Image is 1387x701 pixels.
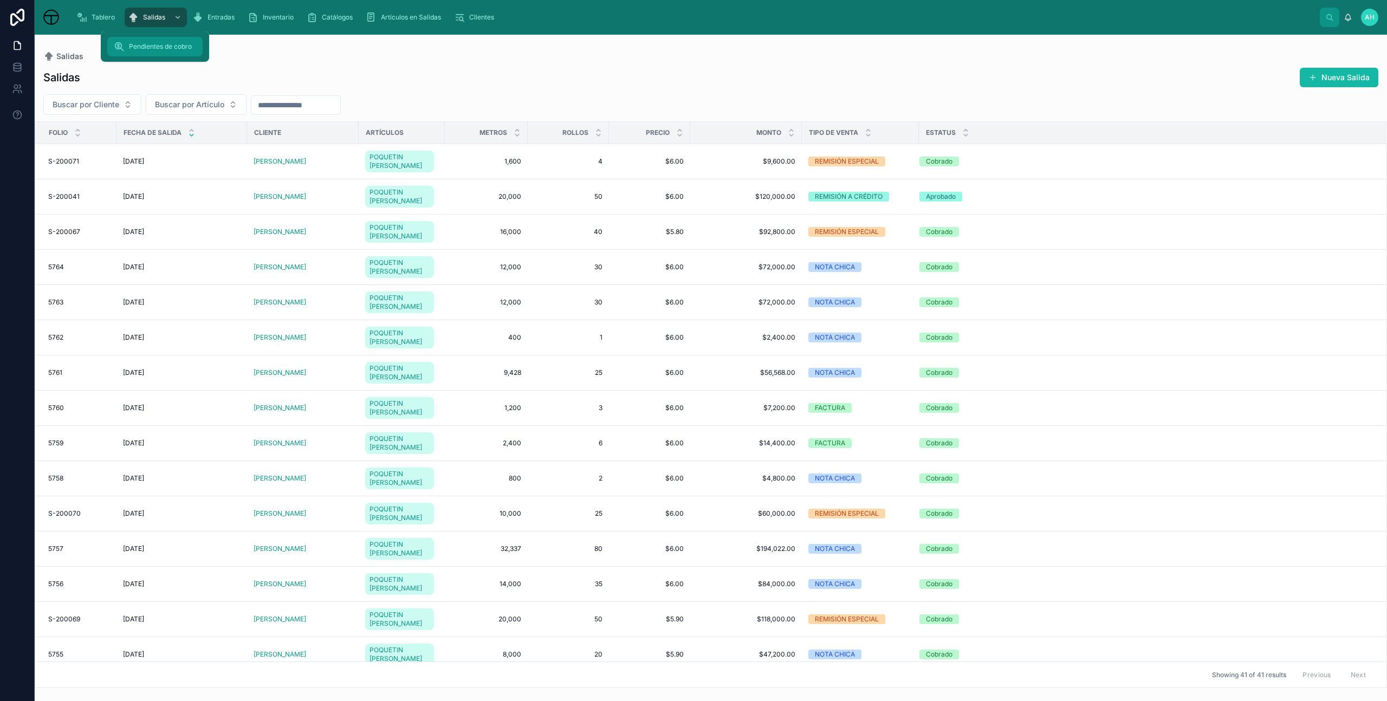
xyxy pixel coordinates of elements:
[254,509,352,518] a: [PERSON_NAME]
[451,439,521,447] span: 2,400
[365,291,434,313] a: POQUETIN [PERSON_NAME]
[926,438,952,448] div: Cobrado
[254,192,352,201] a: [PERSON_NAME]
[254,228,306,236] span: [PERSON_NAME]
[451,192,521,201] span: 20,000
[451,509,521,518] a: 10,000
[534,333,602,342] a: 1
[123,439,144,447] span: [DATE]
[615,404,684,412] span: $6.00
[697,228,795,236] span: $92,800.00
[451,8,502,27] a: Clientes
[1300,68,1378,87] button: Nueva Salida
[48,404,64,412] span: 5760
[697,439,795,447] span: $14,400.00
[919,579,1372,589] a: Cobrado
[815,333,855,342] div: NOTA CHICA
[451,368,521,377] a: 9,428
[615,474,684,483] a: $6.00
[919,509,1372,518] a: Cobrado
[615,298,684,307] span: $6.00
[48,368,62,377] span: 5761
[808,157,912,166] a: REMISIÓN ESPECIAL
[254,333,352,342] a: [PERSON_NAME]
[254,157,306,166] a: [PERSON_NAME]
[123,157,241,166] a: [DATE]
[815,262,855,272] div: NOTA CHICA
[808,333,912,342] a: NOTA CHICA
[697,544,795,553] a: $194,022.00
[48,439,63,447] span: 5759
[254,368,306,377] a: [PERSON_NAME]
[808,438,912,448] a: FACTURA
[123,509,144,518] span: [DATE]
[123,544,144,553] span: [DATE]
[208,13,235,22] span: Entradas
[123,228,241,236] a: [DATE]
[534,509,602,518] a: 25
[534,157,602,166] a: 4
[254,263,306,271] a: [PERSON_NAME]
[381,13,441,22] span: Artículos en Salidas
[534,298,602,307] a: 30
[919,297,1372,307] a: Cobrado
[254,404,352,412] a: [PERSON_NAME]
[451,228,521,236] a: 16,000
[815,509,879,518] div: REMISIÓN ESPECIAL
[534,439,602,447] a: 6
[919,157,1372,166] a: Cobrado
[48,157,79,166] span: S-200071
[123,474,241,483] a: [DATE]
[370,258,430,276] span: POQUETIN [PERSON_NAME]
[365,362,434,384] a: POQUETIN [PERSON_NAME]
[365,397,434,419] a: POQUETIN [PERSON_NAME]
[365,571,438,597] a: POQUETIN [PERSON_NAME]
[48,157,110,166] a: S-200071
[926,368,952,378] div: Cobrado
[697,192,795,201] span: $120,000.00
[48,263,64,271] span: 5764
[254,263,352,271] a: [PERSON_NAME]
[48,404,110,412] a: 5760
[919,192,1372,202] a: Aprobado
[254,298,352,307] a: [PERSON_NAME]
[365,430,438,456] a: POQUETIN [PERSON_NAME]
[155,99,224,110] span: Buscar por Artículo
[534,404,602,412] a: 3
[815,227,879,237] div: REMISIÓN ESPECIAL
[697,263,795,271] span: $72,000.00
[808,509,912,518] a: REMISIÓN ESPECIAL
[365,395,438,421] a: POQUETIN [PERSON_NAME]
[123,192,241,201] a: [DATE]
[615,439,684,447] span: $6.00
[365,219,438,245] a: POQUETIN [PERSON_NAME]
[123,333,241,342] a: [DATE]
[48,333,110,342] a: 5762
[926,297,952,307] div: Cobrado
[615,368,684,377] span: $6.00
[254,439,306,447] span: [PERSON_NAME]
[123,263,241,271] a: [DATE]
[815,579,855,589] div: NOTA CHICA
[244,8,301,27] a: Inventario
[254,509,306,518] a: [PERSON_NAME]
[254,404,306,412] a: [PERSON_NAME]
[365,221,434,243] a: POQUETIN [PERSON_NAME]
[451,333,521,342] span: 400
[615,228,684,236] a: $5.80
[697,474,795,483] a: $4,800.00
[254,298,306,307] a: [PERSON_NAME]
[48,580,110,588] a: 5756
[43,9,59,26] img: App logo
[615,157,684,166] a: $6.00
[143,13,165,22] span: Salidas
[926,227,952,237] div: Cobrado
[129,42,192,51] span: Pendientes de cobro
[926,544,952,554] div: Cobrado
[263,13,294,22] span: Inventario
